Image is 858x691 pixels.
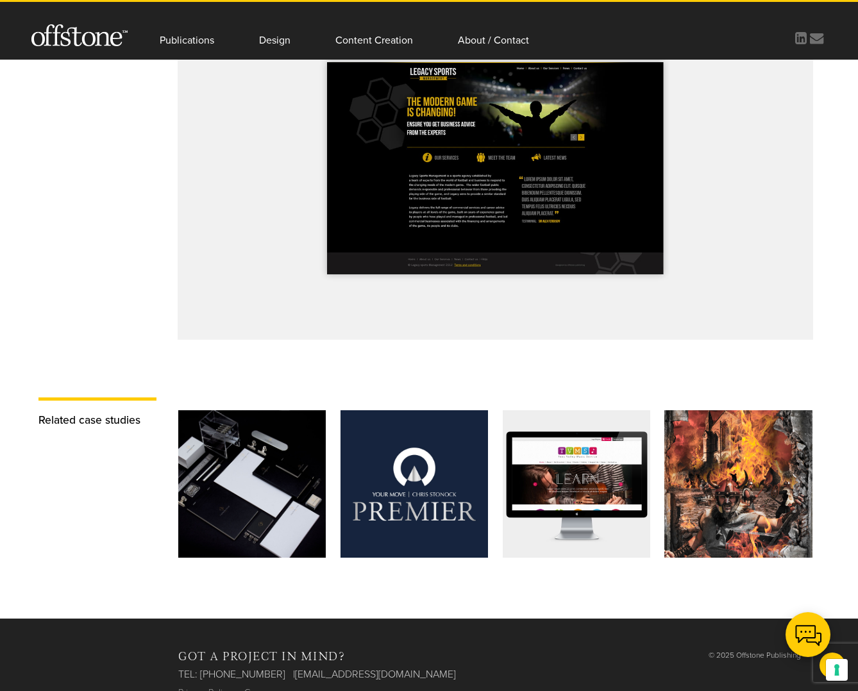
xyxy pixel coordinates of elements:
[178,651,682,668] a: GOT A PROJECT IN MIND?
[697,651,812,660] span: © 2025 Offstone Publishing
[178,668,456,681] span: TEL: [PHONE_NUMBER] |
[31,24,128,46] img: Offstone Publishing
[38,410,156,431] p: Related case studies
[178,651,345,665] h2: GOT A PROJECT IN MIND?
[826,659,848,681] button: Your consent preferences for tracking technologies
[295,668,456,681] a: [EMAIL_ADDRESS][DOMAIN_NAME]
